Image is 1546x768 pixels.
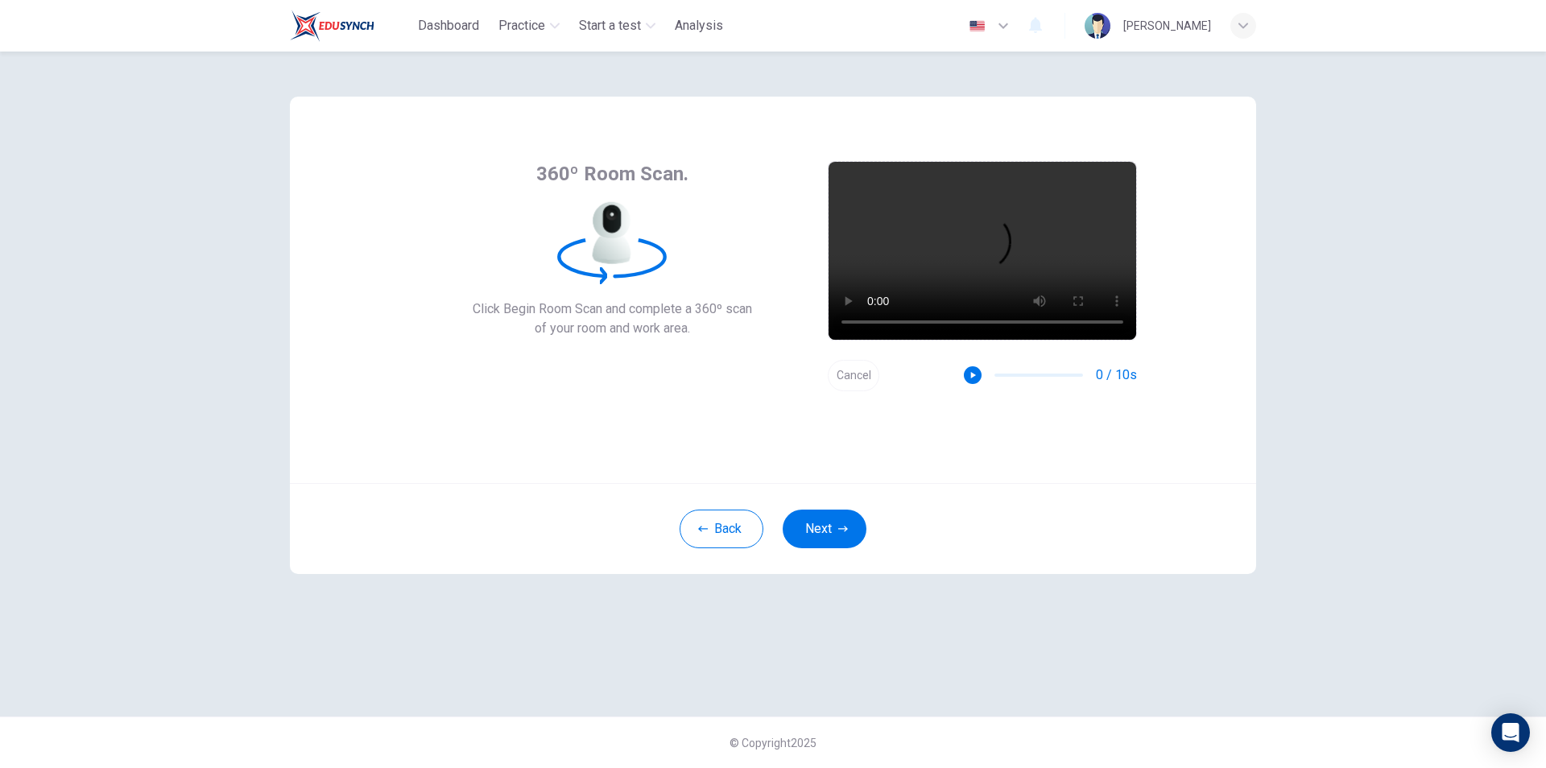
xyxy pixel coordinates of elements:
span: 360º Room Scan. [536,161,688,187]
a: Train Test logo [290,10,411,42]
img: Train Test logo [290,10,374,42]
span: © Copyright 2025 [730,737,816,749]
button: Cancel [828,360,879,391]
span: 0 / 10s [1096,365,1137,385]
div: Open Intercom Messenger [1491,713,1530,752]
button: Dashboard [411,11,486,40]
img: Profile picture [1085,13,1110,39]
span: Click Begin Room Scan and complete a 360º scan [473,299,752,319]
span: of your room and work area. [473,319,752,338]
div: [PERSON_NAME] [1123,16,1211,35]
img: en [967,20,987,32]
button: Back [680,510,763,548]
span: Practice [498,16,545,35]
button: Analysis [668,11,730,40]
span: Analysis [675,16,723,35]
span: Start a test [579,16,641,35]
button: Next [783,510,866,548]
button: Practice [492,11,566,40]
button: Start a test [573,11,662,40]
span: Dashboard [418,16,479,35]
